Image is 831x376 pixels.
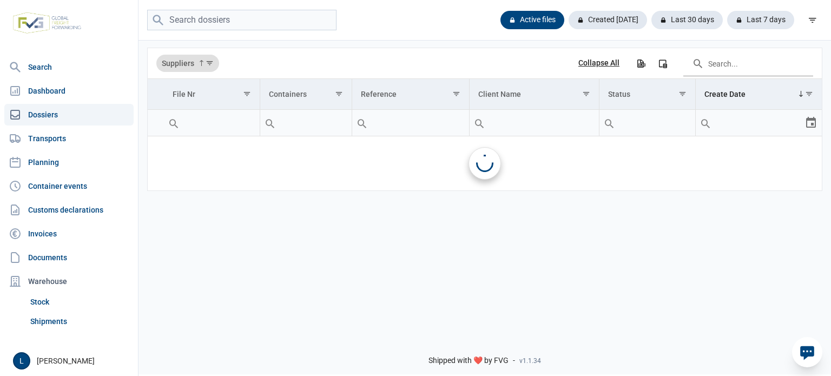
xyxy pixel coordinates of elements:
span: Show filter options for column 'Reference' [452,90,460,98]
span: Show filter options for column 'Status' [678,90,687,98]
div: Suppliers [156,55,219,72]
a: Planning [4,151,134,173]
div: Search box [260,110,280,136]
div: Column Chooser [653,54,672,73]
div: Export all data to Excel [631,54,650,73]
div: Status [608,90,630,98]
div: File Nr [173,90,195,98]
div: Reference [361,90,397,98]
td: Column Reference [352,79,469,110]
a: Dashboard [4,80,134,102]
input: Filter cell [696,110,804,136]
span: Show filter options for column 'Containers' [335,90,343,98]
td: Column Create Date [696,79,822,110]
td: Filter cell [469,110,599,136]
button: L [13,352,30,370]
img: FVG - Global freight forwarding [9,8,85,38]
a: Documents [4,247,134,268]
div: Search box [470,110,489,136]
td: Column File Nr [164,79,260,110]
div: Last 7 days [727,11,794,29]
div: Data grid toolbar [156,48,813,78]
a: Shipments [26,312,134,331]
a: Dossiers [4,104,134,126]
span: v1.1.34 [519,357,541,365]
span: Show filter options for column 'Suppliers' [206,59,214,67]
span: No data [148,157,822,169]
div: Collapse All [578,58,619,68]
td: Column Status [599,79,696,110]
span: - [513,356,515,366]
td: Column Containers [260,79,352,110]
td: Filter cell [696,110,822,136]
span: Show filter options for column 'File Nr' [243,90,251,98]
div: Containers [269,90,307,98]
div: Select [804,110,817,136]
input: Filter cell [470,110,599,136]
input: Filter cell [164,110,260,136]
div: Search box [599,110,619,136]
div: Search box [352,110,372,136]
input: Search in the data grid [683,50,813,76]
input: Filter cell [599,110,695,136]
a: Stock [26,292,134,312]
td: Column Client Name [469,79,599,110]
div: Loading... [476,155,493,172]
div: Last 30 days [651,11,723,29]
span: Show filter options for column 'Create Date' [805,90,813,98]
input: Filter cell [260,110,352,136]
span: Shipped with ❤️ by FVG [428,356,509,366]
a: Transports [4,128,134,149]
input: Search dossiers [147,10,337,31]
div: [PERSON_NAME] [13,352,131,370]
div: Created [DATE] [569,11,647,29]
span: Show filter options for column 'Client Name' [582,90,590,98]
div: Client Name [478,90,521,98]
a: Container events [4,175,134,197]
div: Search box [164,110,183,136]
div: filter [803,10,822,30]
a: Customs declarations [4,199,134,221]
div: Search box [696,110,715,136]
div: Active files [500,11,564,29]
a: Invoices [4,223,134,245]
div: Create Date [704,90,746,98]
div: Warehouse [4,271,134,292]
a: Search [4,56,134,78]
input: Filter cell [352,110,469,136]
